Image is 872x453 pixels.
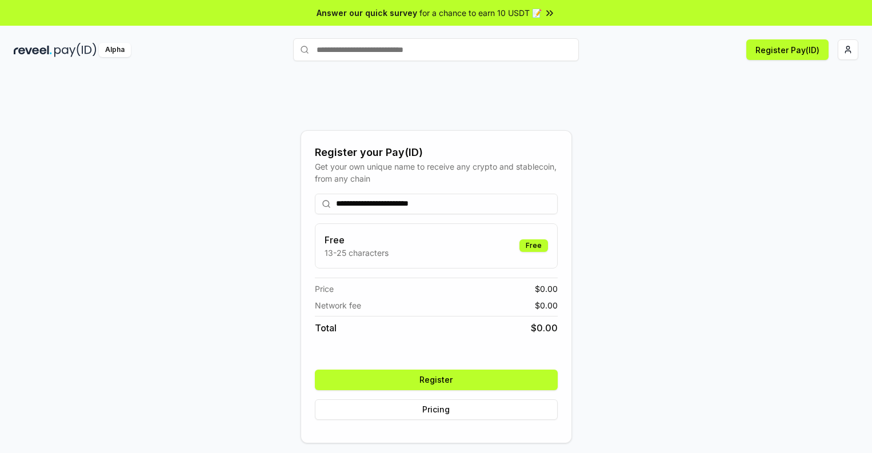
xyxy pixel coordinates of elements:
[535,283,558,295] span: $ 0.00
[14,43,52,57] img: reveel_dark
[325,247,389,259] p: 13-25 characters
[315,370,558,390] button: Register
[99,43,131,57] div: Alpha
[315,321,337,335] span: Total
[315,283,334,295] span: Price
[531,321,558,335] span: $ 0.00
[54,43,97,57] img: pay_id
[535,299,558,311] span: $ 0.00
[315,299,361,311] span: Network fee
[315,399,558,420] button: Pricing
[419,7,542,19] span: for a chance to earn 10 USDT 📝
[325,233,389,247] h3: Free
[519,239,548,252] div: Free
[746,39,829,60] button: Register Pay(ID)
[315,161,558,185] div: Get your own unique name to receive any crypto and stablecoin, from any chain
[315,145,558,161] div: Register your Pay(ID)
[317,7,417,19] span: Answer our quick survey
